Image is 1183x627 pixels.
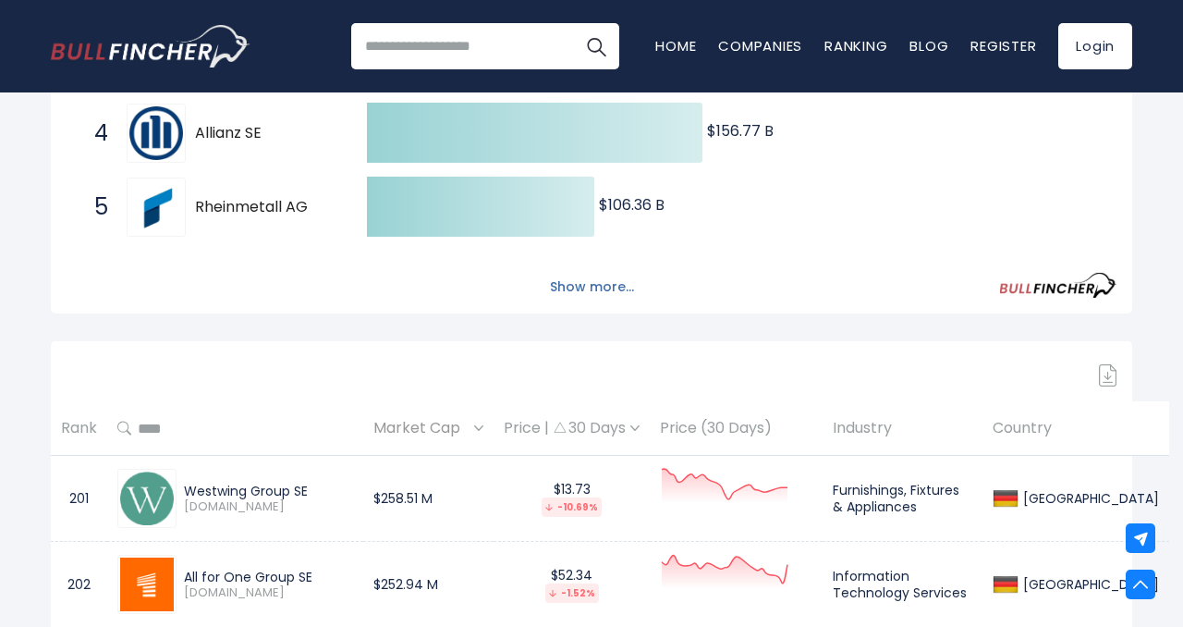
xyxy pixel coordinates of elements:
a: Ranking [824,36,887,55]
span: 5 [85,191,104,223]
div: [GEOGRAPHIC_DATA] [1018,490,1159,507]
text: $156.77 B [707,120,774,141]
span: [DOMAIN_NAME] [184,585,353,601]
a: Go to homepage [51,25,250,68]
td: $258.51 M [363,456,494,542]
a: Companies [718,36,802,55]
div: -10.69% [542,498,602,517]
a: Register [970,36,1036,55]
a: Home [655,36,696,55]
img: A1OS.DE.png [120,558,174,611]
img: Bullfincher logo [51,25,250,68]
span: Allianz SE [195,124,335,143]
div: -1.52% [545,584,599,603]
text: $106.36 B [599,194,665,215]
button: Show more... [539,272,645,302]
span: [DOMAIN_NAME] [184,499,353,515]
th: Rank [51,401,107,456]
span: Rheinmetall AG [195,198,335,217]
th: Country [982,401,1169,456]
td: 201 [51,456,107,542]
div: Price | 30 Days [504,419,640,438]
div: [GEOGRAPHIC_DATA] [1018,576,1159,593]
img: WEW.DE.png [120,472,174,525]
div: All for One Group SE [184,569,353,585]
img: Allianz SE [129,106,183,160]
div: $52.34 [504,567,640,603]
img: Rheinmetall AG [129,180,183,234]
span: 4 [85,117,104,149]
a: Login [1058,23,1132,69]
th: Industry [823,401,982,456]
button: Search [573,23,619,69]
div: $13.73 [504,481,640,517]
div: Westwing Group SE [184,483,353,499]
th: Price (30 Days) [650,401,823,456]
a: Blog [909,36,948,55]
td: Furnishings, Fixtures & Appliances [823,456,982,542]
span: Market Cap [373,414,470,443]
